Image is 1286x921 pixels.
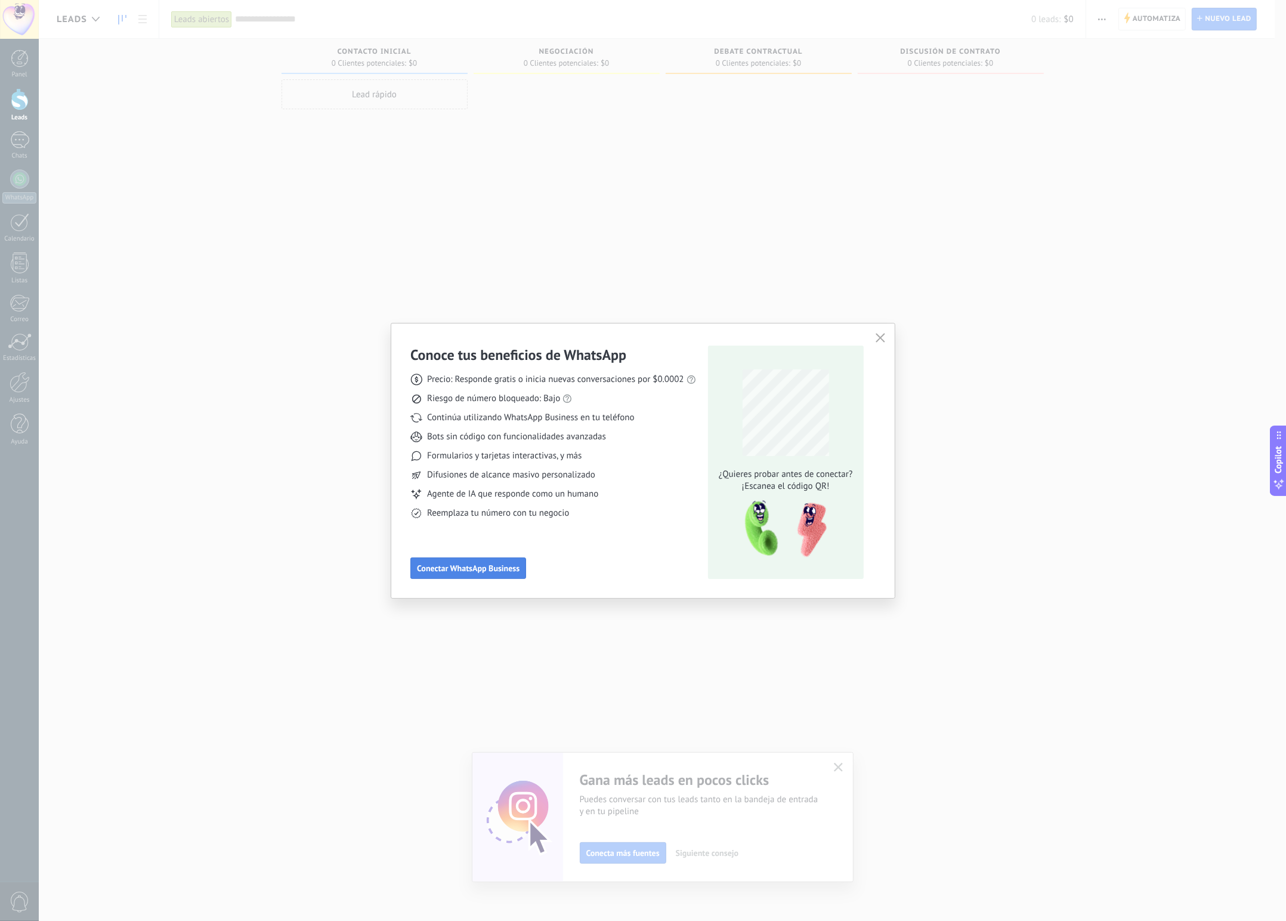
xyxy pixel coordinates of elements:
[410,346,626,364] h3: Conoce tus beneficios de WhatsApp
[427,450,582,462] span: Formularios y tarjetas interactivas, y más
[427,469,595,481] span: Difusiones de alcance masivo personalizado
[715,469,856,480] span: ¿Quieres probar antes de conectar?
[427,393,560,405] span: Riesgo de número bloqueado: Bajo
[417,564,520,572] span: Conectar WhatsApp Business
[410,557,526,579] button: Conectar WhatsApp Business
[715,480,856,492] span: ¡Escanea el código QR!
[1273,446,1285,473] span: Copilot
[427,507,569,519] span: Reemplaza tu número con tu negocio
[735,497,829,561] img: qr-pic-1x.png
[427,431,606,443] span: Bots sin código con funcionalidades avanzadas
[427,488,598,500] span: Agente de IA que responde como un humano
[427,412,634,424] span: Continúa utilizando WhatsApp Business en tu teléfono
[427,374,684,386] span: Precio: Responde gratis o inicia nuevas conversaciones por $0.0002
